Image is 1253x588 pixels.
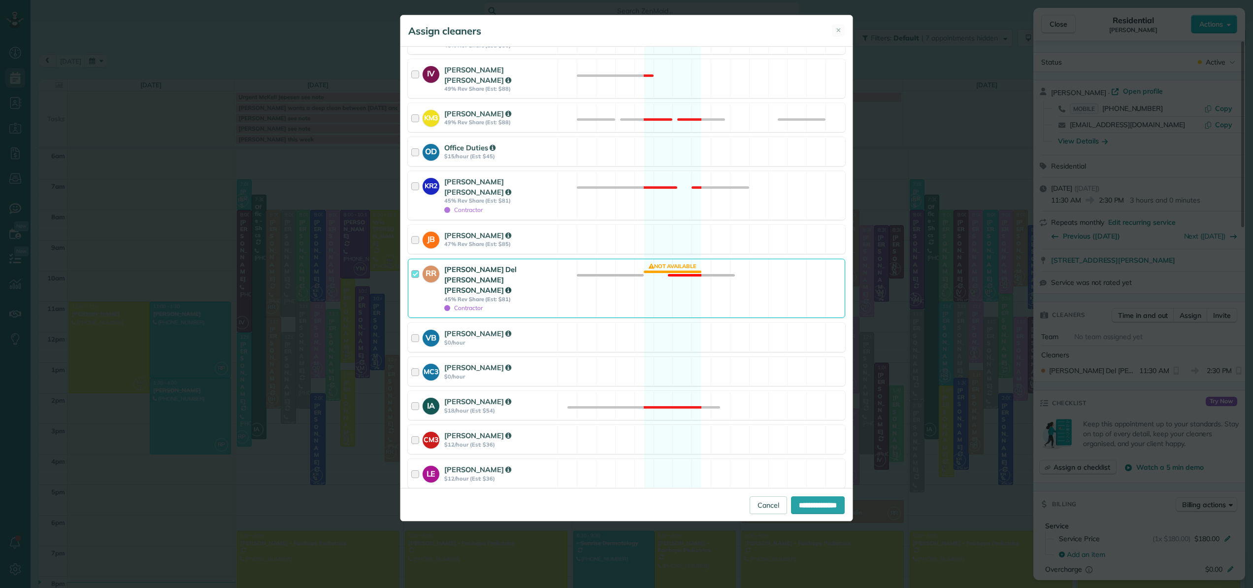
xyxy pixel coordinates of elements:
strong: Office Duties [444,143,495,152]
span: Contractor [444,206,483,213]
strong: [PERSON_NAME] [444,465,511,474]
strong: VB [423,330,439,344]
strong: KM3 [423,110,439,123]
strong: KR2 [423,178,439,191]
strong: 45% Rev Share (Est: $81) [444,296,555,303]
a: Cancel [750,496,787,514]
strong: [PERSON_NAME] [444,109,511,118]
strong: [PERSON_NAME] [444,431,511,440]
strong: IV [423,66,439,80]
strong: $18/hour (Est: $54) [444,407,555,414]
strong: 47% Rev Share (Est: $85) [444,241,555,247]
strong: [PERSON_NAME] [444,329,511,338]
strong: [PERSON_NAME] [444,397,511,406]
strong: 49% Rev Share (Est: $88) [444,85,555,92]
strong: RR [423,266,439,279]
strong: IA [423,398,439,412]
strong: 45% Rev Share (Est: $81) [444,197,555,204]
strong: MC3 [423,364,439,377]
strong: LE [423,466,439,480]
strong: $0/hour [444,339,555,346]
strong: [PERSON_NAME] [444,231,511,240]
strong: $15/hour (Est: $45) [444,153,555,160]
strong: [PERSON_NAME] [PERSON_NAME] [444,177,511,197]
strong: CM3 [423,432,439,445]
strong: $12/hour (Est: $36) [444,441,555,448]
strong: OD [423,144,439,158]
span: Contractor [444,304,483,311]
h5: Assign cleaners [408,24,481,38]
strong: [PERSON_NAME] [PERSON_NAME] [444,65,511,85]
strong: [PERSON_NAME] Del [PERSON_NAME] [PERSON_NAME] [444,265,517,295]
strong: JB [423,232,439,245]
span: ✕ [836,26,841,35]
strong: [PERSON_NAME] [444,363,511,372]
strong: 49% Rev Share (Est: $88) [444,119,555,126]
strong: $12/hour (Est: $36) [444,475,555,482]
strong: $0/hour [444,373,555,380]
